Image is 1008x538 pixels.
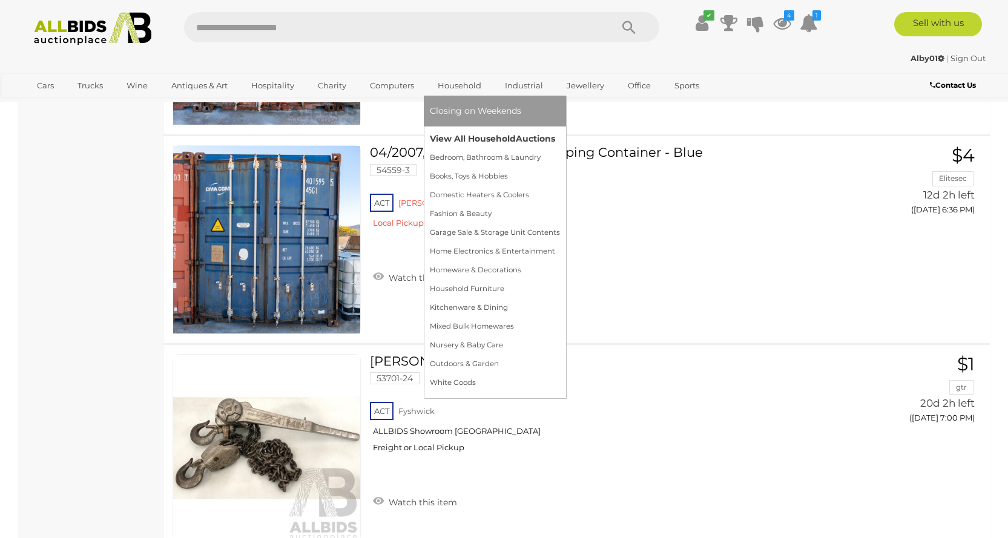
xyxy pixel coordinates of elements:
a: Wine [119,76,156,96]
a: 4 [773,12,791,34]
span: Watch this item [386,272,457,283]
a: Jewellery [559,76,612,96]
a: Industrial [497,76,551,96]
a: Sign Out [950,53,986,63]
a: Computers [362,76,422,96]
b: Contact Us [930,80,976,90]
a: 1 [800,12,818,34]
a: Hospitality [243,76,302,96]
a: Sports [667,76,707,96]
span: Watch this item [386,497,457,508]
img: Allbids.com.au [27,12,159,45]
a: Antiques & Art [163,76,236,96]
a: Household [430,76,489,96]
a: Cars [29,76,62,96]
a: Trucks [70,76,111,96]
i: 4 [784,10,794,21]
i: 1 [812,10,821,21]
span: $1 [957,353,975,375]
a: [GEOGRAPHIC_DATA] [29,96,131,116]
a: Watch this item [370,492,460,510]
a: Office [620,76,659,96]
a: [PERSON_NAME] Lever Hoist 53701-24 ACT Fyshwick ALLBIDS Showroom [GEOGRAPHIC_DATA] Freight or Loc... [379,354,843,462]
a: $1 gtr 20d 2h left ([DATE] 7:00 PM) [861,354,978,430]
a: Sell with us [894,12,982,36]
button: Search [599,12,659,42]
span: | [946,53,949,63]
strong: Alby01 [911,53,944,63]
a: Alby01 [911,53,946,63]
a: Watch this item [370,267,460,286]
a: Contact Us [930,79,979,92]
span: $4 [952,144,975,166]
a: $4 Elitesec 12d 2h left ([DATE] 6:36 PM) [861,145,978,221]
a: Charity [310,76,354,96]
i: ✔ [703,10,714,21]
a: ✔ [693,12,711,34]
a: 04/2007, 40Ft High Cube, Shipping Container - Blue 54559-3 ACT [PERSON_NAME] Local Pickup or Buye... [379,145,843,237]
